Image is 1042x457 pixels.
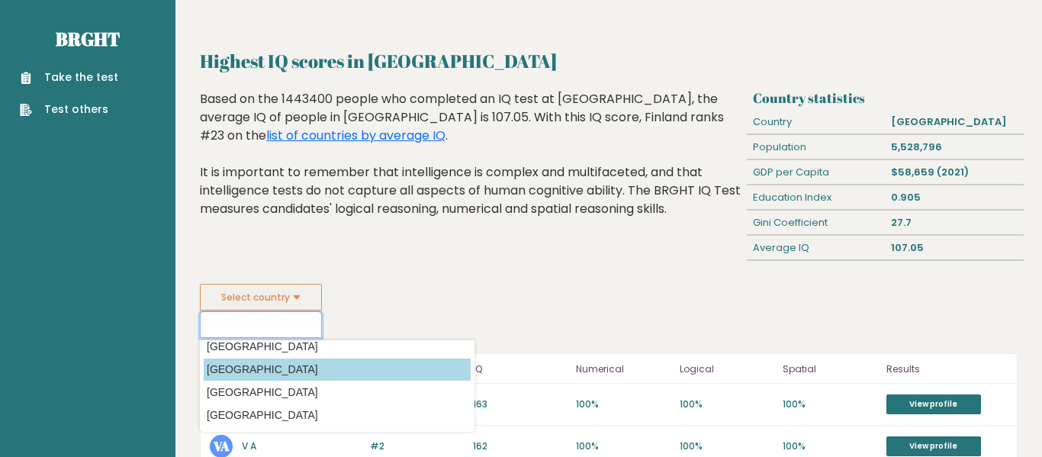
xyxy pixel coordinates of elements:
div: [GEOGRAPHIC_DATA] [885,110,1023,134]
p: Logical [680,360,773,378]
h2: Highest IQ scores in [GEOGRAPHIC_DATA] [200,47,1018,75]
p: #2 [370,439,464,453]
text: VA [213,437,230,455]
p: 100% [680,439,773,453]
p: 100% [576,397,670,411]
option: [GEOGRAPHIC_DATA] [204,359,471,381]
div: 27.7 [885,211,1023,235]
div: Country [747,110,885,134]
option: [GEOGRAPHIC_DATA] [204,427,471,449]
p: 100% [783,397,876,411]
div: 0.905 [885,185,1023,210]
p: Numerical [576,360,670,378]
button: Select country [200,284,322,311]
a: Test others [20,101,118,117]
p: Spatial [783,360,876,378]
div: 107.05 [885,236,1023,260]
a: Brght [56,27,120,51]
a: list of countries by average IQ [266,127,445,144]
div: 5,528,796 [885,135,1023,159]
p: 100% [680,397,773,411]
div: Average IQ [747,236,885,260]
p: 100% [783,439,876,453]
a: V A [242,439,256,452]
p: IQ [473,360,567,378]
div: Population [747,135,885,159]
div: GDP per Capita [747,160,885,185]
option: [GEOGRAPHIC_DATA] [204,381,471,404]
div: $58,659 (2021) [885,160,1023,185]
p: 162 [473,439,567,453]
p: 163 [473,397,567,411]
div: Based on the 1443400 people who completed an IQ test at [GEOGRAPHIC_DATA], the average IQ of peop... [200,90,741,241]
input: Select your country [200,311,322,338]
option: [GEOGRAPHIC_DATA] [204,336,471,358]
div: Education Index [747,185,885,210]
h3: Country statistics [753,90,1018,106]
a: View profile [886,394,981,414]
a: Take the test [20,69,118,85]
option: [GEOGRAPHIC_DATA] [204,404,471,426]
p: 100% [576,439,670,453]
a: View profile [886,436,981,456]
p: Results [886,360,1008,378]
div: Gini Coefficient [747,211,885,235]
